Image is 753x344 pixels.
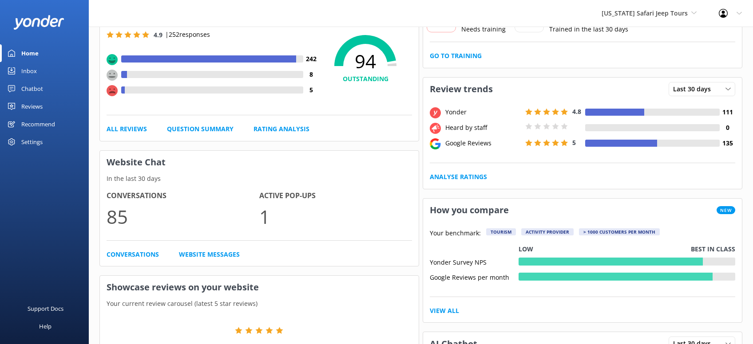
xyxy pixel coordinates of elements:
a: Website Messages [179,250,240,259]
p: Low [519,244,533,254]
h3: Review trends [423,78,499,101]
h4: Active Pop-ups [259,190,412,202]
p: 1 [259,202,412,231]
h4: OUTSTANDING [319,74,412,84]
h4: 0 [720,123,735,133]
h3: Showcase reviews on your website [100,276,419,299]
p: | 252 responses [165,30,210,39]
div: Tourism [486,228,516,235]
p: Your benchmark: [430,228,481,239]
div: Settings [21,133,43,151]
span: New [717,206,735,214]
h4: 8 [303,70,319,79]
a: Go to Training [430,51,482,61]
div: Support Docs [28,300,63,317]
a: View All [430,306,459,316]
h4: 135 [720,138,735,148]
a: Conversations [107,250,159,259]
div: Yonder [443,107,523,117]
div: Reviews [21,98,43,115]
h3: How you compare [423,199,515,222]
div: Heard by staff [443,123,523,133]
span: 4.9 [154,31,162,39]
h4: Conversations [107,190,259,202]
div: Google Reviews per month [430,273,519,281]
h4: 5 [303,85,319,95]
a: All Reviews [107,124,147,134]
div: Inbox [21,62,37,80]
p: In the last 30 days [100,174,419,184]
div: Google Reviews [443,138,523,148]
div: Yonder Survey NPS [430,258,519,266]
span: Last 30 days [673,84,716,94]
a: Rating Analysis [254,124,309,134]
p: Needs training [461,24,506,34]
div: Activity Provider [521,228,574,235]
span: 5 [572,138,576,147]
p: Trained in the last 30 days [549,24,628,34]
img: yonder-white-logo.png [13,15,64,30]
h3: Website Chat [100,151,419,174]
div: Help [39,317,52,335]
div: > 1000 customers per month [579,228,660,235]
p: Your current review carousel (latest 5 star reviews) [100,299,419,309]
h4: 242 [303,54,319,64]
h4: 111 [720,107,735,117]
div: Chatbot [21,80,43,98]
span: [US_STATE] Safari Jeep Tours [602,9,688,17]
div: Home [21,44,39,62]
div: Recommend [21,115,55,133]
span: 4.8 [572,107,581,116]
span: 94 [319,50,412,72]
p: Best in class [691,244,735,254]
a: Analyse Ratings [430,172,487,182]
a: Question Summary [167,124,234,134]
p: 85 [107,202,259,231]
